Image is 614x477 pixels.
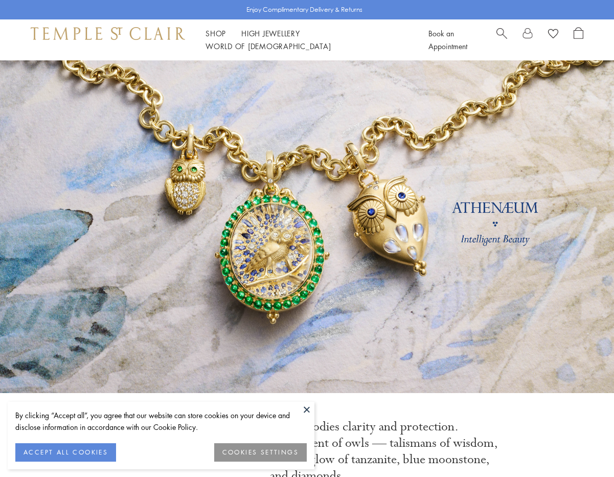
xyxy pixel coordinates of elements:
a: World of [DEMOGRAPHIC_DATA]World of [DEMOGRAPHIC_DATA] [206,41,331,51]
button: COOKIES SETTINGS [214,443,307,462]
img: Temple St. Clair [31,27,185,39]
a: Search [496,27,507,53]
button: ACCEPT ALL COOKIES [15,443,116,462]
p: Enjoy Complimentary Delivery & Returns [246,5,362,15]
a: View Wishlist [548,27,558,42]
a: High JewelleryHigh Jewellery [241,28,300,38]
div: By clicking “Accept all”, you agree that our website can store cookies on your device and disclos... [15,409,307,433]
a: Open Shopping Bag [574,27,583,53]
nav: Main navigation [206,27,405,53]
a: Book an Appointment [428,28,467,51]
a: ShopShop [206,28,226,38]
